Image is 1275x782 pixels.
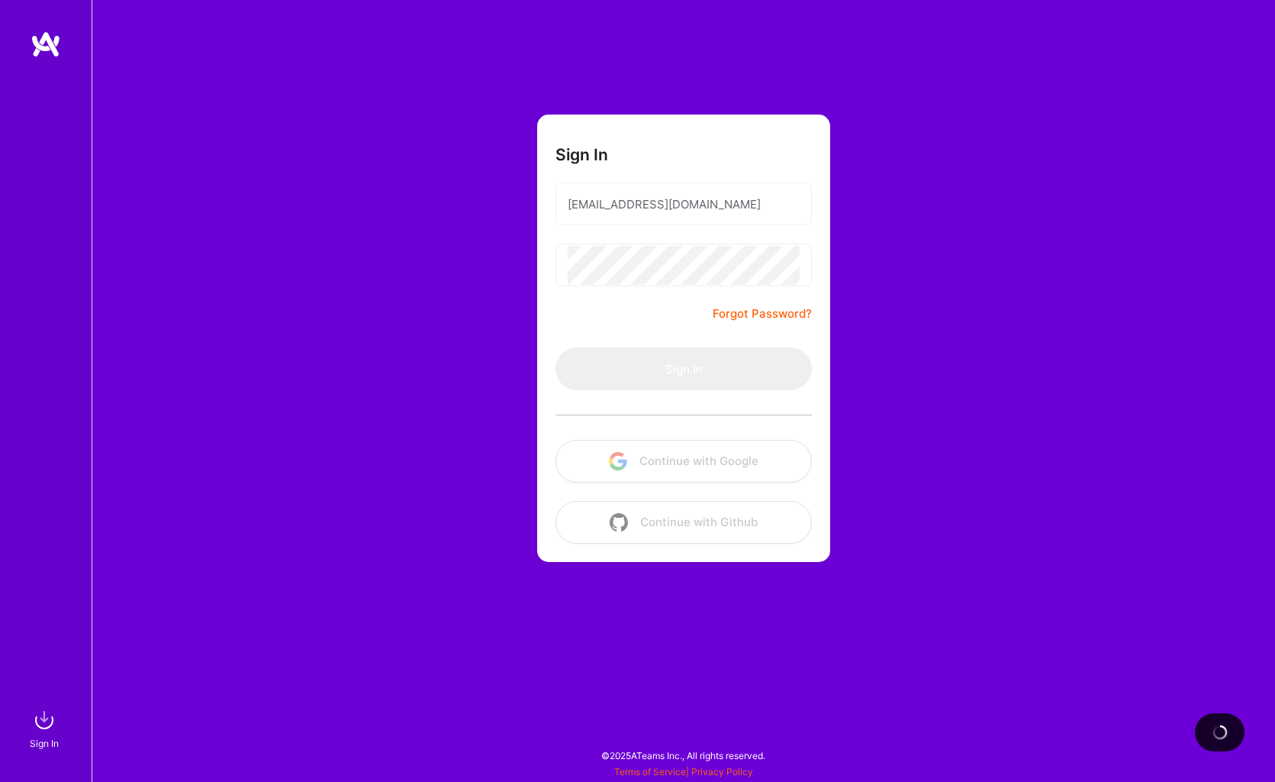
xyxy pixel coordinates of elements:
[713,305,812,323] a: Forgot Password?
[555,347,812,390] button: Sign In
[568,185,800,224] input: Email...
[614,766,753,777] span: |
[32,705,60,751] a: sign inSign In
[92,736,1275,774] div: © 2025 ATeams Inc., All rights reserved.
[1210,722,1229,742] img: loading
[609,452,627,470] img: icon
[614,766,686,777] a: Terms of Service
[29,705,60,735] img: sign in
[691,766,753,777] a: Privacy Policy
[555,145,608,164] h3: Sign In
[555,440,812,483] button: Continue with Google
[30,735,59,751] div: Sign In
[610,513,628,532] img: icon
[555,501,812,544] button: Continue with Github
[31,31,61,58] img: logo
